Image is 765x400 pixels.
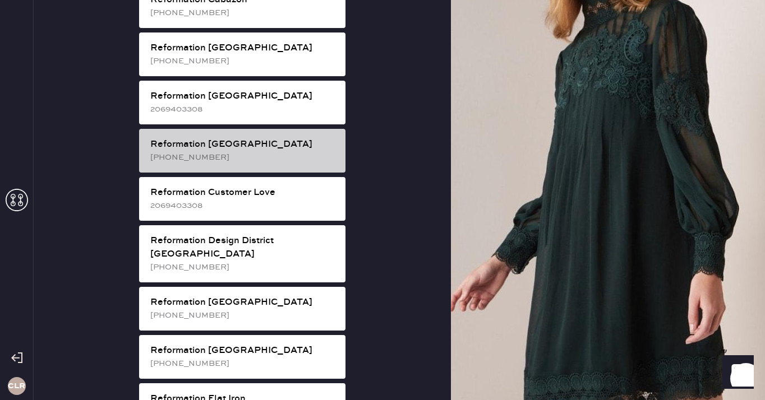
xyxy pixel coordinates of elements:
[150,309,337,322] div: [PHONE_NUMBER]
[36,75,730,89] div: Packing slip
[150,199,337,212] div: 2069403308
[150,357,337,370] div: [PHONE_NUMBER]
[36,320,730,334] div: Shipment Summary
[36,378,730,391] div: Orders In Shipment :
[36,119,730,132] div: Customer information
[150,55,337,67] div: [PHONE_NUMBER]
[342,221,425,230] img: Logo
[36,189,101,204] th: ID
[36,334,730,347] div: Shipment #107858
[150,138,337,151] div: Reformation [GEOGRAPHIC_DATA]
[150,90,337,103] div: Reformation [GEOGRAPHIC_DATA]
[150,261,337,273] div: [PHONE_NUMBER]
[689,189,730,204] th: QTY
[36,347,730,361] div: Reformation Customer Love
[150,186,337,199] div: Reformation Customer Love
[150,151,337,164] div: [PHONE_NUMBER]
[150,344,337,357] div: Reformation [GEOGRAPHIC_DATA]
[366,13,400,47] img: logo
[8,382,25,390] h3: CLR
[150,234,337,261] div: Reformation Design District [GEOGRAPHIC_DATA]
[36,89,730,102] div: Order # 82988
[101,189,689,204] th: Description
[150,296,337,309] div: Reformation [GEOGRAPHIC_DATA]
[689,204,730,218] td: 1
[36,132,730,173] div: # 89217 Mia [PERSON_NAME] [EMAIL_ADDRESS][DOMAIN_NAME]
[712,350,760,398] iframe: Front Chat
[101,204,689,218] td: Shorts - Reformation - June Low Rise Linen Short Eclipse Dot - Size: 4
[150,7,337,19] div: [PHONE_NUMBER]
[150,41,337,55] div: Reformation [GEOGRAPHIC_DATA]
[150,103,337,115] div: 2069403308
[366,259,400,292] img: logo
[36,204,101,218] td: 975340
